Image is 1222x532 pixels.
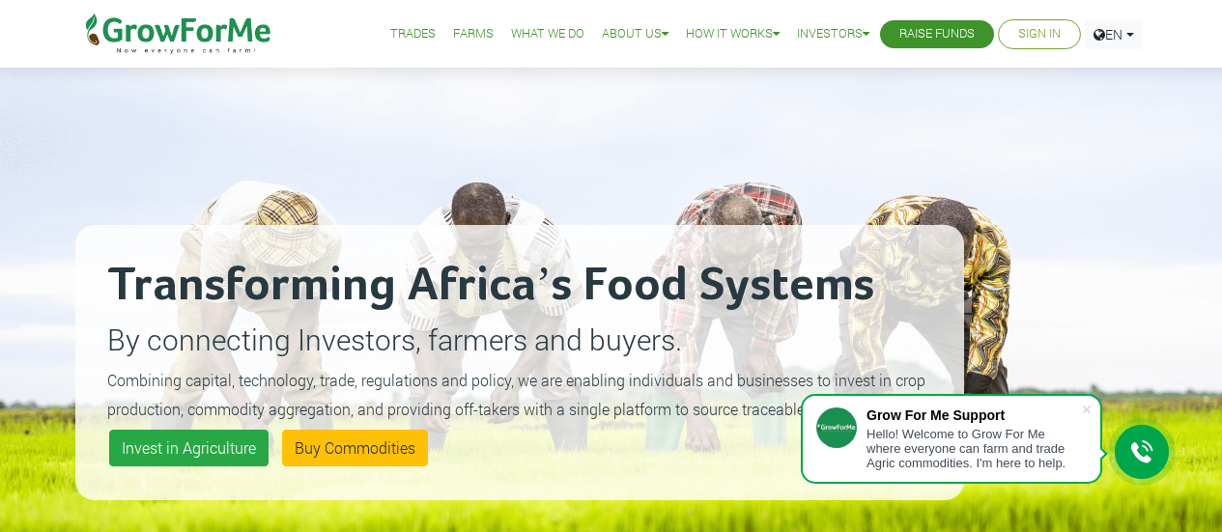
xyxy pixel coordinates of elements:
[899,24,975,44] a: Raise Funds
[797,24,869,44] a: Investors
[1018,24,1061,44] a: Sign In
[107,318,932,361] p: By connecting Investors, farmers and buyers.
[686,24,780,44] a: How it Works
[390,24,436,44] a: Trades
[107,257,932,315] h2: Transforming Africa’s Food Systems
[867,427,1081,470] div: Hello! Welcome to Grow For Me where everyone can farm and trade Agric commodities. I'm here to help.
[453,24,494,44] a: Farms
[1085,19,1143,49] a: EN
[107,370,925,419] small: Combining capital, technology, trade, regulations and policy, we are enabling individuals and bus...
[282,430,428,466] a: Buy Commodities
[511,24,584,44] a: What We Do
[602,24,668,44] a: About Us
[867,407,1081,423] div: Grow For Me Support
[109,430,269,466] a: Invest in Agriculture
